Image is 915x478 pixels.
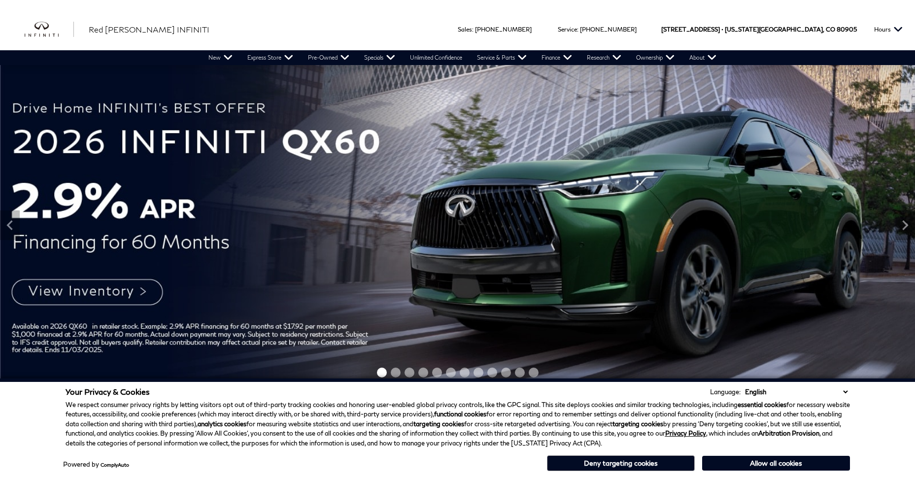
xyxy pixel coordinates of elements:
[579,50,629,65] a: Research
[458,26,472,33] span: Sales
[474,368,483,377] span: Go to slide 8
[577,26,578,33] span: :
[470,50,534,65] a: Service & Parts
[758,429,819,437] strong: Arbitration Provision
[391,368,401,377] span: Go to slide 2
[377,368,387,377] span: Go to slide 1
[475,26,532,33] a: [PHONE_NUMBER]
[25,22,74,37] img: INFINITI
[501,368,511,377] span: Go to slide 10
[682,50,724,65] a: About
[66,387,150,396] span: Your Privacy & Cookies
[725,8,824,50] span: [US_STATE][GEOGRAPHIC_DATA],
[738,401,786,409] strong: essential cookies
[487,368,497,377] span: Go to slide 9
[534,50,579,65] a: Finance
[89,25,209,34] span: Red [PERSON_NAME] INFINITI
[460,368,470,377] span: Go to slide 7
[357,50,403,65] a: Specials
[432,368,442,377] span: Go to slide 5
[63,461,129,468] div: Powered by
[869,8,908,50] button: Open the hours dropdown
[101,462,129,468] a: ComplyAuto
[547,455,695,471] button: Deny targeting cookies
[89,24,209,35] a: Red [PERSON_NAME] INFINITI
[743,387,850,397] select: Language Select
[405,368,414,377] span: Go to slide 3
[895,210,915,240] div: Next
[665,429,706,437] a: Privacy Policy
[418,368,428,377] span: Go to slide 4
[826,8,835,50] span: CO
[702,456,850,471] button: Allow all cookies
[66,400,850,448] p: We respect consumer privacy rights by letting visitors opt out of third-party tracking cookies an...
[661,8,723,50] span: [STREET_ADDRESS] •
[529,368,539,377] span: Go to slide 12
[446,368,456,377] span: Go to slide 6
[240,50,301,65] a: Express Store
[837,8,857,50] span: 80905
[472,26,474,33] span: :
[710,389,741,395] div: Language:
[661,26,857,33] a: [STREET_ADDRESS] • [US_STATE][GEOGRAPHIC_DATA], CO 80905
[515,368,525,377] span: Go to slide 11
[201,50,724,65] nav: Main Navigation
[201,50,240,65] a: New
[612,420,663,428] strong: targeting cookies
[403,50,470,65] a: Unlimited Confidence
[558,26,577,33] span: Service
[25,22,74,37] a: infiniti
[198,420,246,428] strong: analytics cookies
[413,420,464,428] strong: targeting cookies
[629,50,682,65] a: Ownership
[580,26,637,33] a: [PHONE_NUMBER]
[301,50,357,65] a: Pre-Owned
[434,410,486,418] strong: functional cookies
